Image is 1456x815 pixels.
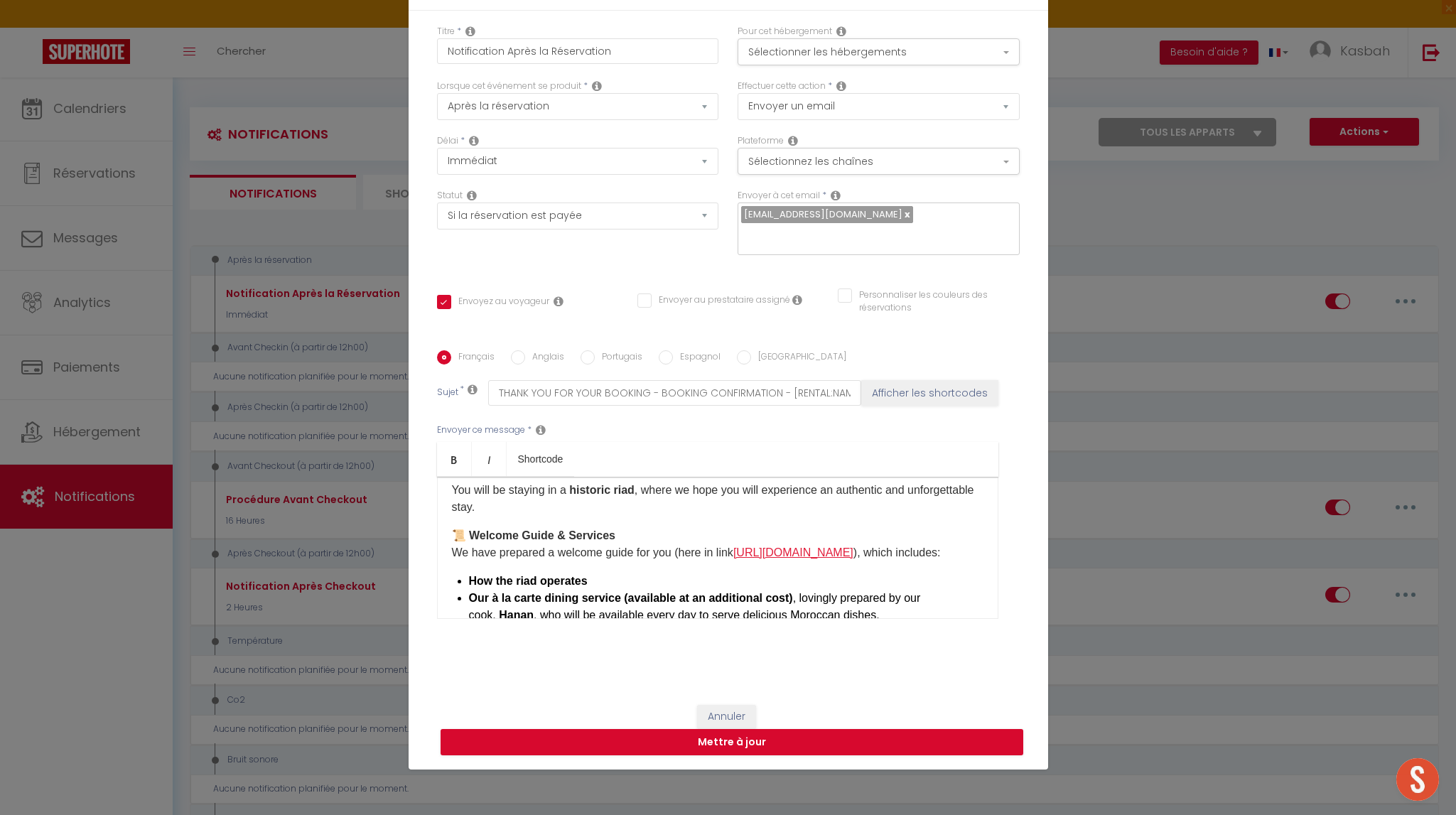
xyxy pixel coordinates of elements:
i: Subject [468,384,478,395]
strong: Welcome Guide & Services [469,529,615,541]
label: Portugais [595,350,642,366]
label: Pour cet hébergement [738,25,832,38]
button: Annuler [697,705,756,729]
label: Plateforme [738,134,784,148]
label: Envoyer à cet email [738,189,820,203]
button: Sélectionnez les chaînes [738,148,1020,175]
span: [EMAIL_ADDRESS][DOMAIN_NAME] [744,207,902,221]
i: Action Channel [788,135,798,146]
label: Délai [437,134,458,148]
i: Title [465,26,475,37]
label: Effectuer cette action [738,80,826,93]
strong: historic riad [569,484,635,496]
label: Anglais [525,350,564,366]
a: Bold [437,442,472,476]
li: , lovingly prepared by our cook, , who will be available every day to serve delicious Moroccan di... [469,590,983,624]
i: Message [536,424,546,436]
div: ​ ​ [437,477,998,619]
i: Envoyer au voyageur [554,296,563,307]
label: Français [451,350,495,366]
label: Envoyer ce message [437,423,525,437]
i: Recipient [831,190,841,201]
strong: Hanan [499,609,534,621]
i: This Rental [836,26,846,37]
button: Sélectionner les hébergements [738,38,1020,65]
label: Titre [437,25,455,38]
strong: How the riad operates [469,575,588,587]
a: Shortcode [507,442,575,476]
i: Event Occur [592,80,602,92]
label: Espagnol [673,350,721,366]
i: Envoyer au prestataire si il est assigné [792,294,802,306]
i: Action Type [836,80,846,92]
a: Italic [472,442,507,476]
label: Envoyez au voyageur [451,295,549,311]
i: Action Time [469,135,479,146]
label: Lorsque cet événement se produit [437,80,581,93]
p: You will be staying in a , where we hope you will experience an authentic and unforgettable stay. [452,482,983,516]
strong: Our à la carte dining service (available at an additional cost) [469,592,793,604]
button: Mettre à jour [441,729,1023,756]
div: Ouvrir le chat [1396,758,1439,801]
label: Statut [437,189,463,203]
a: [URL][DOMAIN_NAME] [733,546,853,558]
p: 📜 We have prepared a welcome guide for you (here in link )​, which includes: [452,527,983,561]
label: Sujet [437,386,458,401]
label: [GEOGRAPHIC_DATA] [751,350,846,366]
button: Afficher les shortcodes [861,380,998,406]
i: Booking status [467,190,477,201]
